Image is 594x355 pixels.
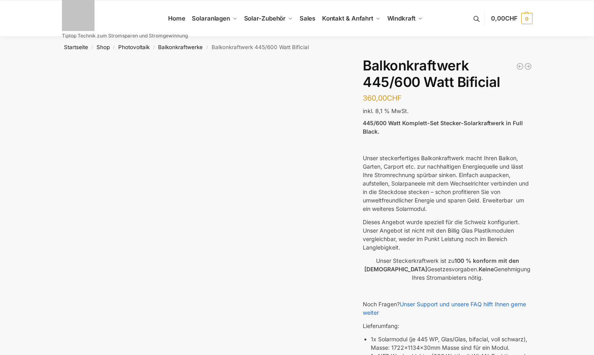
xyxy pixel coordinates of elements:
span: 0,00 [491,14,517,22]
p: Unser Steckerkraftwerk ist zu Gesetzesvorgaben. Genehmigung Ihres Stromanbieters nötig. [363,256,532,282]
span: Solar-Zubehör [244,14,286,22]
p: Dieses Angebot wurde speziell für die Schweiz konfiguriert. Unser Angebot ist nicht mit den Billi... [363,218,532,252]
a: Steckerkraftwerk 890 Watt mit verstellbaren Balkonhalterungen inkl. Lieferung [516,62,524,70]
a: Kontakt & Anfahrt [319,0,384,37]
span: 0 [521,13,532,24]
strong: 445/600 Watt Komplett-Set Stecker-Solarkraftwerk in Full Black. [363,120,523,135]
bdi: 360,00 [363,94,402,102]
a: Balkonkraftwerk 600/810 Watt Fullblack [524,62,532,70]
span: CHF [387,94,402,102]
span: / [203,44,211,51]
nav: Breadcrumb [47,37,547,58]
p: Tiptop Technik zum Stromsparen und Stromgewinnung [62,33,188,38]
span: Solaranlagen [192,14,230,22]
span: / [150,44,158,51]
h1: Balkonkraftwerk 445/600 Watt Bificial [363,58,532,91]
p: Noch Fragen? [363,300,532,317]
a: Unser Support und unsere FAQ hilft Ihnen gerne weiter [363,301,526,316]
a: 0,00CHF 0 [491,6,532,31]
span: Windkraft [387,14,415,22]
a: Windkraft [384,0,426,37]
a: Solaranlagen [189,0,240,37]
span: inkl. 8,1 % MwSt. [363,107,409,114]
span: / [88,44,97,51]
span: Kontakt & Anfahrt [322,14,373,22]
li: 1x Solarmodul (je 445 WP, Glas/Glas, bifacial, voll schwarz), Masse: 1722x1134x30mm Masse sind fü... [371,335,532,352]
span: Sales [300,14,316,22]
strong: Keine [479,266,494,272]
a: Photovoltaik [118,44,150,50]
span: CHF [505,14,518,22]
a: Shop [97,44,110,50]
span: / [110,44,118,51]
a: Startseite [64,44,88,50]
p: Lieferumfang: [363,322,532,330]
a: Sales [296,0,319,37]
a: Balkonkraftwerke [158,44,203,50]
p: Unser steckerfertiges Balkonkraftwerk macht Ihren Balkon, Garten, Carport etc. zur nachhaltigen E... [363,154,532,213]
a: Solar-Zubehör [240,0,296,37]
